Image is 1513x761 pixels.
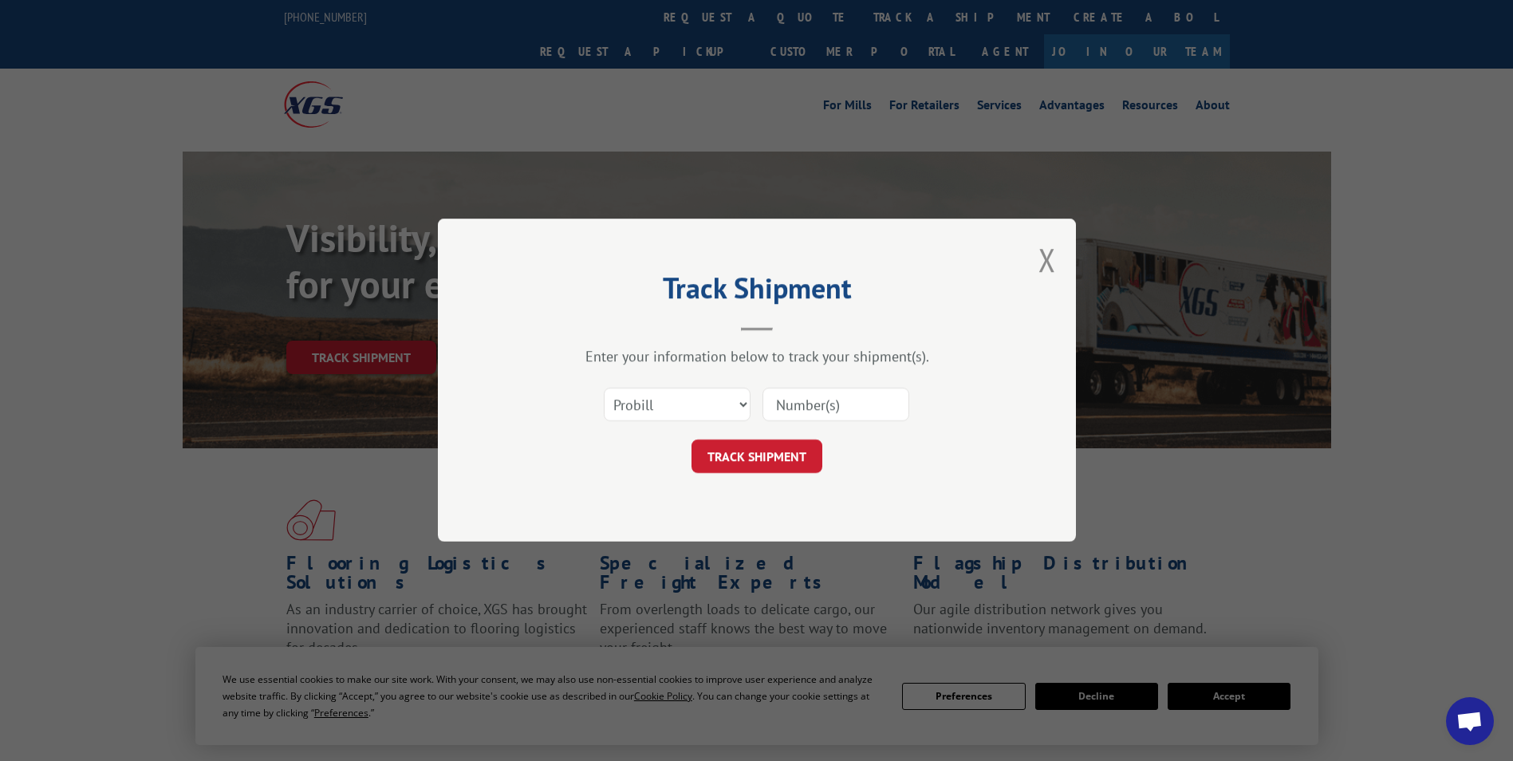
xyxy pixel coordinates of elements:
[518,348,996,366] div: Enter your information below to track your shipment(s).
[691,440,822,474] button: TRACK SHIPMENT
[1446,697,1494,745] div: Open chat
[518,277,996,307] h2: Track Shipment
[1038,239,1056,281] button: Close modal
[762,388,909,422] input: Number(s)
